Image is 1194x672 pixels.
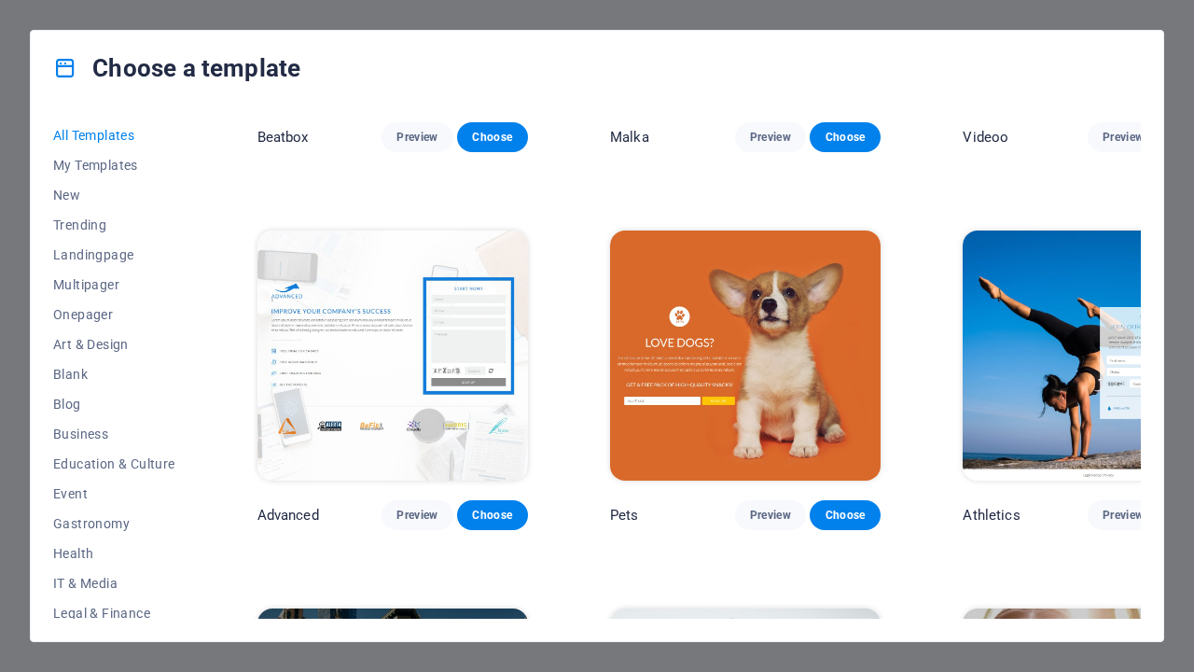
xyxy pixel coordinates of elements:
button: Health [53,539,175,568]
p: Advanced [257,506,319,525]
button: Landingpage [53,240,175,270]
button: Choose [810,122,881,152]
span: All Templates [53,128,175,143]
button: Onepager [53,300,175,329]
p: Athletics [963,506,1020,525]
button: Preview [382,500,452,530]
span: Preview [396,508,437,523]
button: Trending [53,210,175,240]
button: All Templates [53,120,175,150]
span: Blank [53,367,175,382]
span: Education & Culture [53,456,175,471]
span: IT & Media [53,576,175,591]
span: Blog [53,397,175,412]
img: Pets [610,231,881,481]
span: Business [53,427,175,441]
span: Preview [1103,130,1144,145]
p: Pets [610,506,639,525]
button: Preview [735,500,806,530]
span: Art & Design [53,337,175,352]
button: Preview [382,122,452,152]
button: Choose [810,500,881,530]
button: IT & Media [53,568,175,598]
p: Beatbox [257,128,309,147]
button: Blank [53,359,175,389]
button: Choose [457,500,528,530]
button: Business [53,419,175,449]
button: Multipager [53,270,175,300]
span: Preview [750,130,791,145]
span: Legal & Finance [53,606,175,621]
span: Gastronomy [53,516,175,531]
span: Preview [1103,508,1144,523]
span: Choose [472,508,513,523]
button: Art & Design [53,329,175,359]
span: New [53,188,175,203]
span: Choose [825,508,866,523]
h4: Choose a template [53,53,300,83]
p: Videoo [963,128,1008,147]
span: Preview [750,508,791,523]
p: Malka [610,128,649,147]
span: My Templates [53,158,175,173]
span: Landingpage [53,247,175,262]
span: Health [53,546,175,561]
img: Advanced [257,231,528,481]
span: Preview [396,130,437,145]
button: My Templates [53,150,175,180]
button: Education & Culture [53,449,175,479]
span: Event [53,486,175,501]
button: New [53,180,175,210]
span: Choose [472,130,513,145]
button: Preview [1088,500,1159,530]
span: Choose [825,130,866,145]
button: Blog [53,389,175,419]
span: Onepager [53,307,175,322]
button: Legal & Finance [53,598,175,628]
button: Preview [735,122,806,152]
span: Trending [53,217,175,232]
button: Gastronomy [53,509,175,539]
button: Preview [1088,122,1159,152]
button: Event [53,479,175,509]
button: Choose [457,122,528,152]
span: Multipager [53,277,175,292]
